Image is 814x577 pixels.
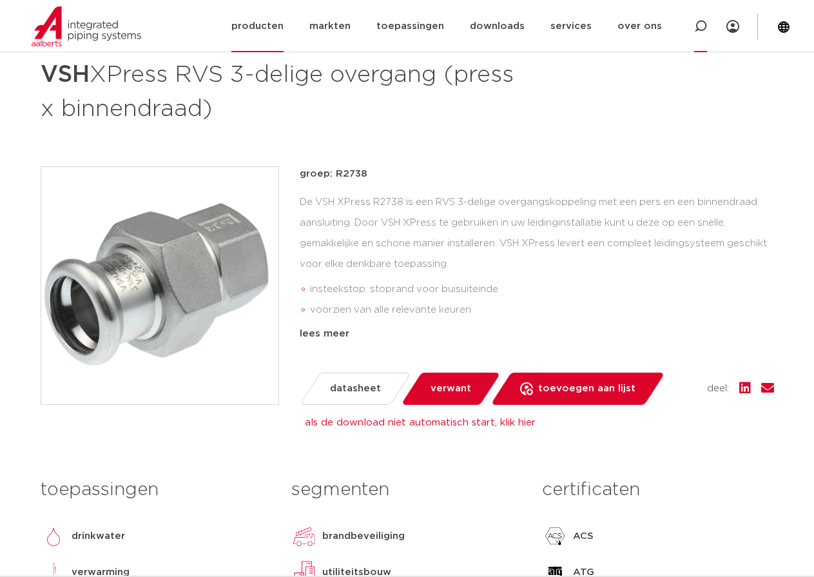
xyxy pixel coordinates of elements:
[41,523,66,549] img: drinkwater
[310,320,774,341] li: Leak Before Pressed-functie
[41,55,525,125] h1: XPress RVS 3-delige overgang (press x binnendraad)
[300,166,774,182] p: groep: R2738
[300,326,774,342] div: lees meer
[41,63,90,86] strong: VSH
[431,378,471,399] span: verwant
[330,378,381,399] span: datasheet
[41,477,272,503] h3: toepassingen
[538,378,635,399] span: toevoegen aan lijst
[707,381,729,396] span: deel:
[291,477,523,503] h3: segmenten
[542,477,773,503] h3: certificaten
[299,373,411,405] a: datasheet
[291,523,317,549] img: brandbeveiliging
[310,279,774,300] li: insteekstop: stoprand voor buisuiteinde
[310,300,774,320] li: voorzien van alle relevante keuren
[305,418,536,427] a: als de download niet automatisch start, klik hier
[573,529,594,544] p: ACS
[72,529,125,544] p: drinkwater
[400,373,500,405] a: verwant
[300,192,774,321] div: De VSH XPress R2738 is een RVS 3-delige overgangskoppeling met een pers en een binnendraad aanslu...
[542,523,568,549] img: ACS
[322,529,405,544] p: brandbeveiliging
[41,167,278,404] img: Product Image for VSH XPress RVS 3-delige overgang (press x binnendraad)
